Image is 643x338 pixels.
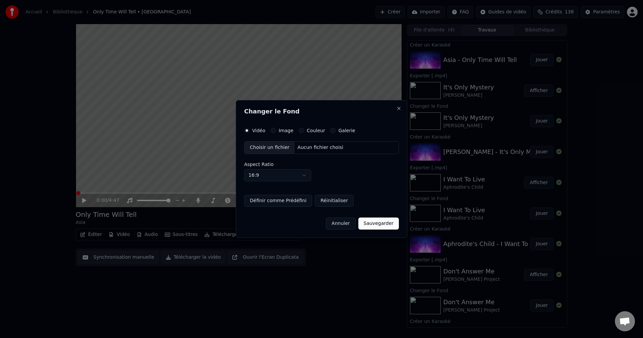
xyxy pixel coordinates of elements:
[244,142,295,154] div: Choisir un fichier
[244,195,312,207] button: Définir comme Prédéfini
[315,195,354,207] button: Réinitialiser
[307,128,325,133] label: Couleur
[279,128,293,133] label: Image
[252,128,265,133] label: Vidéo
[244,162,399,167] label: Aspect Ratio
[244,108,399,114] h2: Changer le Fond
[358,218,399,230] button: Sauvegarder
[326,218,355,230] button: Annuler
[295,144,346,151] div: Aucun fichier choisi
[338,128,355,133] label: Galerie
